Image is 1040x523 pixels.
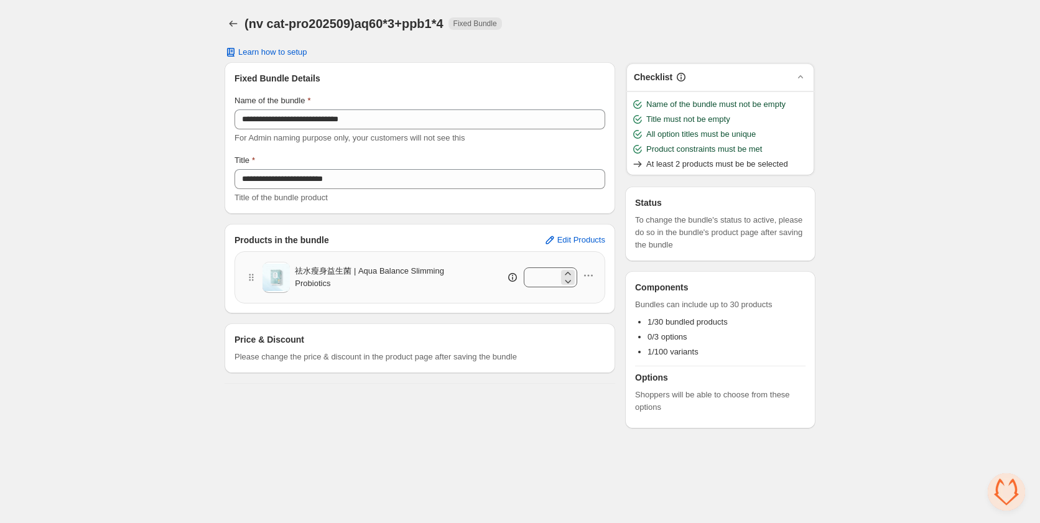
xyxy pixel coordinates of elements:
[646,128,756,141] span: All option titles must be unique
[635,197,806,209] h3: Status
[234,95,311,107] label: Name of the bundle
[646,158,788,170] span: At least 2 products must be be selected
[635,214,806,251] span: To change the bundle's status to active, please do so in the bundle's product page after saving t...
[648,332,687,341] span: 0/3 options
[234,133,465,142] span: For Admin naming purpose only, your customers will not see this
[238,47,307,57] span: Learn how to setup
[234,193,328,202] span: Title of the bundle product
[635,281,689,294] h3: Components
[557,235,605,245] span: Edit Products
[646,98,786,111] span: Name of the bundle must not be empty
[234,72,605,85] h3: Fixed Bundle Details
[536,230,613,250] button: Edit Products
[234,351,517,363] span: Please change the price & discount in the product page after saving the bundle
[234,154,255,167] label: Title
[225,15,242,32] button: Back
[244,16,443,31] h1: (nv cat-pro202509)aq60*3+ppb1*4
[646,143,762,155] span: Product constraints must be met
[453,19,497,29] span: Fixed Bundle
[634,71,672,83] h3: Checklist
[635,371,806,384] h3: Options
[234,333,304,346] h3: Price & Discount
[635,299,806,311] span: Bundles can include up to 30 products
[217,44,315,61] button: Learn how to setup
[295,265,460,290] span: 祛水瘦身益生菌 | Aqua Balance Slimming Probiotics
[988,473,1025,511] div: 开放式聊天
[646,113,730,126] span: Title must not be empty
[262,264,290,291] img: 祛水瘦身益生菌 | Aqua Balance Slimming Probiotics
[648,347,699,356] span: 1/100 variants
[648,317,728,326] span: 1/30 bundled products
[635,389,806,414] span: Shoppers will be able to choose from these options
[234,234,329,246] h3: Products in the bundle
